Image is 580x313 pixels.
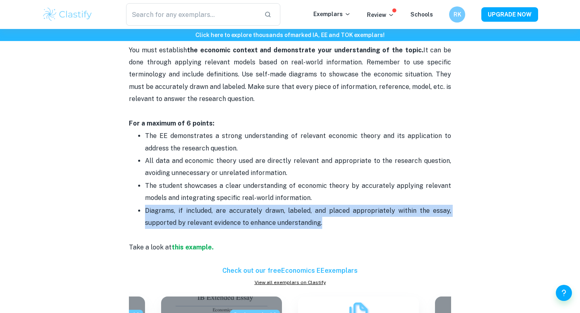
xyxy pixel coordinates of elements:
h6: Click here to explore thousands of marked IA, EE and TOK exemplars ! [2,31,578,39]
h6: Check out our free Economics EE exemplars [129,266,451,276]
p: Review [367,10,394,19]
p: The EE demonstrates a strong understanding of relevant economic theory and its application to add... [145,130,451,154]
p: Diagrams, if included, are accurately drawn, labeled, and placed appropriately within the essay, ... [145,205,451,241]
a: this example. [172,243,213,251]
p: Take a look at [129,241,451,266]
p: All data and economic theory used are directly relevant and appropriate to the research question,... [145,155,451,179]
p: Exemplars [313,10,351,19]
button: UPGRADE NOW [481,7,538,22]
a: View all exemplars on Clastify [129,279,451,286]
h6: RK [453,10,462,19]
input: Search for any exemplars... [126,3,258,26]
button: Help and Feedback [556,285,572,301]
img: Clastify logo [42,6,93,23]
button: RK [449,6,465,23]
strong: the economic context and demonstrate your understanding of the topic. [187,46,423,54]
strong: For a maximum of 6 points: [129,119,214,127]
p: You must establish It can be done through applying relevant models based on real-world informatio... [129,44,451,130]
p: The student showcases a clear understanding of economic theory by accurately applying relevant mo... [145,180,451,204]
a: Schools [410,11,433,18]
